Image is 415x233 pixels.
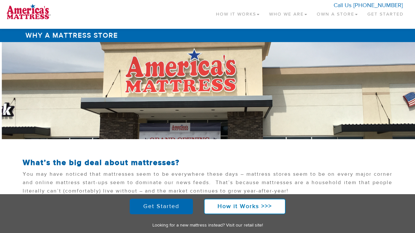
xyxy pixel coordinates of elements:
[204,199,286,214] a: How it Works >>>
[23,159,392,167] h2: What’s the big deal about mattresses?
[23,170,392,198] p: You may have noticed that mattresses seem to be everywhere these days – mattress stores seem to b...
[353,2,403,9] a: [PHONE_NUMBER]
[264,3,312,22] a: Who We Are
[152,222,263,228] a: Looking for a new mattress instead? Visit our retail site!
[362,3,409,22] a: Get Started
[6,3,51,19] img: logo
[334,2,351,9] span: Call Us
[23,29,392,42] h1: Why a Mattress Store
[211,3,264,22] a: How It Works
[218,203,272,210] strong: How it Works >>>
[130,199,193,214] a: Get Started
[312,3,362,22] a: Own a Store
